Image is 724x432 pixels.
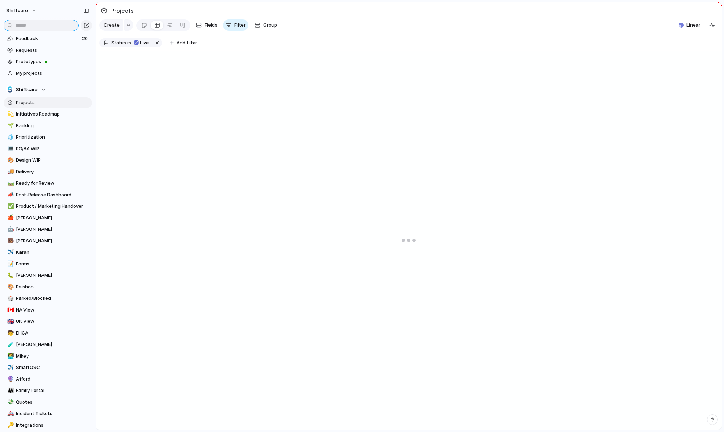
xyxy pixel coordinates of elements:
span: [PERSON_NAME] [16,226,90,233]
a: 📣Post-Release Dashboard [4,190,92,200]
button: Group [251,19,281,31]
div: 💻 [7,145,12,153]
span: Add filter [177,40,197,46]
div: 🍎 [7,214,12,222]
button: 👨‍💻 [6,353,13,360]
span: Ready for Review [16,180,90,187]
div: 🛤️ [7,179,12,187]
div: 💸Quotes [4,397,92,408]
span: Afford [16,376,90,383]
div: 🎨 [7,156,12,164]
button: 🧪 [6,341,13,348]
button: shiftcare [3,5,40,16]
span: Prioritization [16,134,90,141]
span: Family Portal [16,387,90,394]
div: 🎨Design WIP [4,155,92,165]
button: 🧊 [6,134,13,141]
button: 💻 [6,145,13,152]
span: Forms [16,260,90,268]
span: Prototypes [16,58,90,65]
button: ✈️ [6,364,13,371]
a: 🎨Peishan [4,282,92,292]
span: Live [140,40,149,46]
button: ✈️ [6,249,13,256]
div: 👨‍💻Mikey [4,351,92,361]
a: 👪Family Portal [4,385,92,396]
div: 🧊 [7,133,12,141]
button: 🌱 [6,122,13,129]
button: Add filter [166,38,201,48]
button: 🎨 [6,284,13,291]
a: 🚚Delivery [4,167,92,177]
button: 🇬🇧 [6,318,13,325]
span: EHCA [16,330,90,337]
a: 🇨🇦NA View [4,305,92,315]
span: Parked/Blocked [16,295,90,302]
div: 🇨🇦 [7,306,12,314]
button: 📝 [6,260,13,268]
span: Delivery [16,168,90,175]
span: is [127,40,131,46]
span: SmartOSC [16,364,90,371]
span: Status [111,40,126,46]
span: Requests [16,47,90,54]
button: 🐛 [6,272,13,279]
div: 🇬🇧 [7,318,12,326]
div: 👨‍💻 [7,352,12,360]
a: 📝Forms [4,259,92,269]
button: 🇨🇦 [6,307,13,314]
div: ✈️Karan [4,247,92,258]
div: 🚚 [7,168,12,176]
div: 💸 [7,398,12,406]
div: 🧒 [7,329,12,337]
span: Fields [205,22,217,29]
div: 🤖 [7,225,12,234]
div: 🧒EHCA [4,328,92,338]
div: ✅ [7,202,12,211]
div: 🇬🇧UK View [4,316,92,327]
span: Projects [16,99,90,106]
div: 🎲 [7,294,12,303]
span: Linear [686,22,700,29]
a: My projects [4,68,92,79]
button: 👪 [6,387,13,394]
span: My projects [16,70,90,77]
a: Requests [4,45,92,56]
button: 🍎 [6,214,13,221]
span: Design WIP [16,157,90,164]
div: 🐛 [7,271,12,280]
div: ✅Product / Marketing Handover [4,201,92,212]
button: Create [99,19,123,31]
a: Projects [4,97,92,108]
span: Filter [234,22,246,29]
div: 🔑Integrations [4,420,92,431]
div: 🔑 [7,421,12,429]
div: 🐻[PERSON_NAME] [4,236,92,246]
div: 💫 [7,110,12,118]
div: ✈️ [7,248,12,257]
div: 🐻 [7,237,12,245]
button: 🚑 [6,410,13,417]
div: 🔮Afford [4,374,92,385]
button: Linear [676,20,703,30]
button: ✅ [6,203,13,210]
span: Integrations [16,422,90,429]
a: 🤖[PERSON_NAME] [4,224,92,235]
span: [PERSON_NAME] [16,272,90,279]
span: Shiftcare [16,86,38,93]
div: 🚑Incident Tickets [4,408,92,419]
a: 🧊Prioritization [4,132,92,142]
button: 🚚 [6,168,13,175]
a: 🎲Parked/Blocked [4,293,92,304]
button: 🎲 [6,295,13,302]
span: Peishan [16,284,90,291]
span: PO/BA WIP [16,145,90,152]
div: 💻PO/BA WIP [4,144,92,154]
